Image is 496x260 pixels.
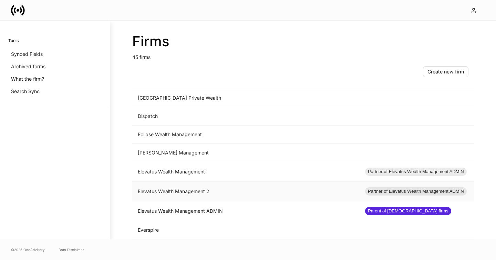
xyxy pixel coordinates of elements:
[11,88,40,95] p: Search Sync
[132,126,360,144] td: Eclipse Wealth Management
[365,188,467,195] span: Partner of Elevatus Wealth Management ADMIN
[423,66,468,77] button: Create new firm
[11,76,44,82] p: What the firm?
[11,63,45,70] p: Archived forms
[132,144,360,162] td: [PERSON_NAME] Management
[132,239,360,258] td: Fidelis Financial Strategies
[132,162,360,182] td: Elevatus Wealth Management
[427,69,464,74] div: Create new firm
[11,247,45,252] span: © 2025 OneAdvisory
[365,168,467,175] span: Partner of Elevatus Wealth Management ADMIN
[8,85,102,98] a: Search Sync
[132,201,360,221] td: Elevatus Wealth Management ADMIN
[132,221,360,239] td: Everspire
[8,60,102,73] a: Archived forms
[132,107,360,126] td: Dispatch
[132,33,474,50] h2: Firms
[365,208,451,214] span: Parent of [DEMOGRAPHIC_DATA] firms
[8,48,102,60] a: Synced Fields
[59,247,84,252] a: Data Disclaimer
[132,50,474,61] p: 45 firms
[132,182,360,201] td: Elevatus Wealth Management 2
[8,73,102,85] a: What the firm?
[11,51,43,58] p: Synced Fields
[132,89,360,107] td: [GEOGRAPHIC_DATA] Private Wealth
[8,37,19,44] h6: Tools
